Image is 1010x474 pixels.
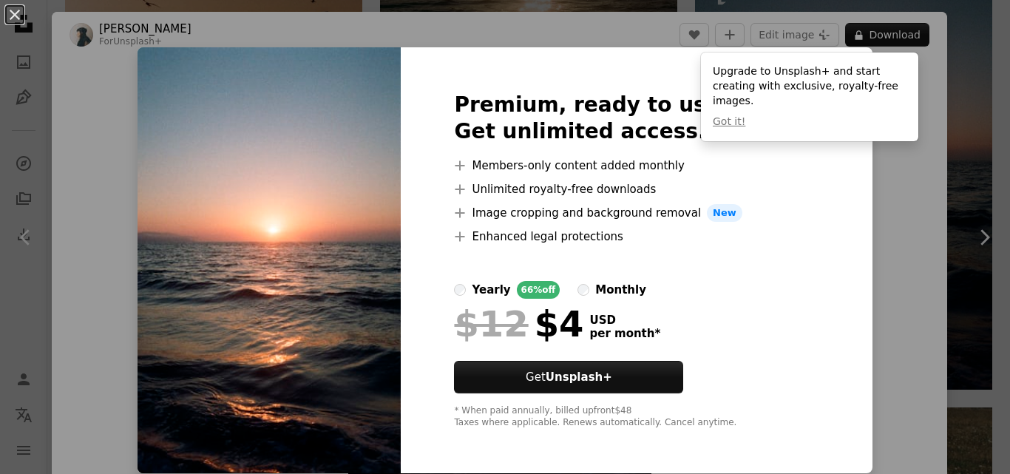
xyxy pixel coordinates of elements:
[454,228,818,246] li: Enhanced legal protections
[517,281,560,299] div: 66% off
[713,115,745,129] button: Got it!
[454,361,683,393] button: GetUnsplash+
[454,92,818,145] h2: Premium, ready to use images. Get unlimited access.
[707,204,742,222] span: New
[454,180,818,198] li: Unlimited royalty-free downloads
[472,281,510,299] div: yearly
[454,157,818,175] li: Members-only content added monthly
[595,281,646,299] div: monthly
[454,305,583,343] div: $4
[701,53,918,141] div: Upgrade to Unsplash+ and start creating with exclusive, royalty-free images.
[454,284,466,296] input: yearly66%off
[454,405,818,429] div: * When paid annually, billed upfront $48 Taxes where applicable. Renews automatically. Cancel any...
[577,284,589,296] input: monthly
[589,314,660,327] span: USD
[454,204,818,222] li: Image cropping and background removal
[589,327,660,340] span: per month *
[546,370,612,384] strong: Unsplash+
[138,47,401,473] img: premium_photo-1750009871343-c0526654c5b5
[454,305,528,343] span: $12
